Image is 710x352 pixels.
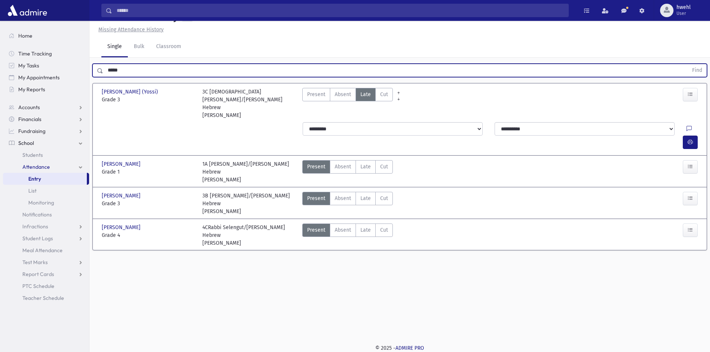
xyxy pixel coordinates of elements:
span: List [28,187,37,194]
a: Classroom [150,37,187,57]
span: Present [307,194,325,202]
span: Infractions [22,223,48,230]
span: Absent [335,91,351,98]
span: Grade 3 [102,200,195,207]
span: Report Cards [22,271,54,278]
span: [PERSON_NAME] [102,223,142,231]
a: Monitoring [3,197,89,209]
a: Home [3,30,89,42]
span: Notifications [22,211,52,218]
a: Missing Attendance History [95,26,164,33]
a: Teacher Schedule [3,292,89,304]
a: Report Cards [3,268,89,280]
button: Find [688,64,707,77]
span: Student Logs [22,235,53,242]
span: Late [360,194,371,202]
div: AttTypes [302,223,393,247]
span: Cut [380,163,388,171]
span: Home [18,32,32,39]
u: Missing Attendance History [98,26,164,33]
span: Time Tracking [18,50,52,57]
a: Notifications [3,209,89,221]
input: Search [112,4,568,17]
a: Infractions [3,221,89,232]
span: Monitoring [28,199,54,206]
span: Accounts [18,104,40,111]
span: Grade 3 [102,96,195,104]
a: Single [101,37,128,57]
span: Cut [380,226,388,234]
a: Time Tracking [3,48,89,60]
span: Meal Attendance [22,247,63,254]
div: 1A [PERSON_NAME]/[PERSON_NAME] Hebrew [PERSON_NAME] [202,160,296,184]
div: 4CRabbi Selengut/[PERSON_NAME] Hebrew [PERSON_NAME] [202,223,296,247]
span: Teacher Schedule [22,295,64,301]
a: List [3,185,89,197]
span: Present [307,226,325,234]
a: My Reports [3,83,89,95]
a: Student Logs [3,232,89,244]
div: 3C [DEMOGRAPHIC_DATA][PERSON_NAME]/[PERSON_NAME] Hebrew [PERSON_NAME] [202,88,296,119]
span: My Appointments [18,74,60,81]
span: Grade 1 [102,168,195,176]
a: Attendance [3,161,89,173]
span: User [676,10,691,16]
span: Late [360,163,371,171]
span: [PERSON_NAME] (Yossi) [102,88,160,96]
img: AdmirePro [6,3,49,18]
span: Absent [335,194,351,202]
span: Fundraising [18,128,45,134]
a: Fundraising [3,125,89,137]
span: Late [360,91,371,98]
a: PTC Schedule [3,280,89,292]
span: Grade 4 [102,231,195,239]
div: AttTypes [302,192,393,215]
span: Absent [335,226,351,234]
span: [PERSON_NAME] [102,192,142,200]
div: © 2025 - [101,344,698,352]
div: 3B [PERSON_NAME]/[PERSON_NAME] Hebrew [PERSON_NAME] [202,192,296,215]
span: School [18,140,34,146]
span: Late [360,226,371,234]
span: Financials [18,116,41,123]
span: Students [22,152,43,158]
a: My Appointments [3,72,89,83]
span: Present [307,163,325,171]
a: Test Marks [3,256,89,268]
span: My Tasks [18,62,39,69]
span: My Reports [18,86,45,93]
span: Cut [380,194,388,202]
span: PTC Schedule [22,283,54,289]
a: My Tasks [3,60,89,72]
span: Cut [380,91,388,98]
div: AttTypes [302,88,393,119]
span: Test Marks [22,259,48,266]
span: Present [307,91,325,98]
span: hwehl [676,4,691,10]
a: Students [3,149,89,161]
a: Entry [3,173,87,185]
span: [PERSON_NAME] [102,160,142,168]
span: Entry [28,175,41,182]
a: Meal Attendance [3,244,89,256]
div: AttTypes [302,160,393,184]
a: Bulk [128,37,150,57]
a: Financials [3,113,89,125]
span: Attendance [22,164,50,170]
a: School [3,137,89,149]
a: Accounts [3,101,89,113]
span: Absent [335,163,351,171]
